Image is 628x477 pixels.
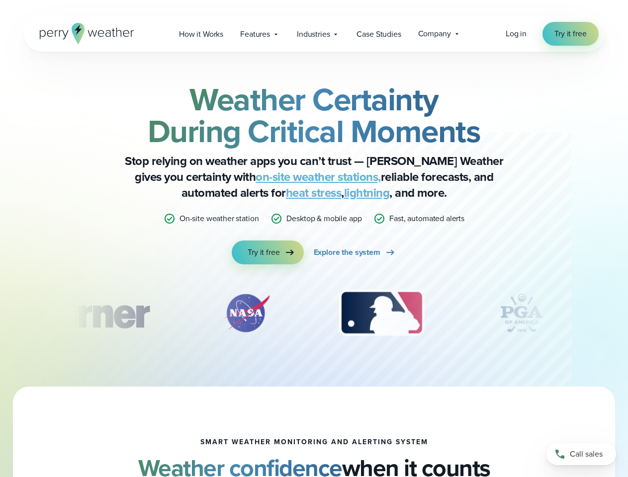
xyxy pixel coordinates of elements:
[348,24,409,44] a: Case Studies
[22,288,164,338] div: 1 of 12
[418,28,451,40] span: Company
[286,213,361,225] p: Desktop & mobile app
[329,288,434,338] img: MLB.svg
[570,448,603,460] span: Call sales
[286,184,342,202] a: heat stress
[344,184,390,202] a: lightning
[506,28,527,39] span: Log in
[232,240,303,264] a: Try it free
[554,28,586,40] span: Try it free
[357,28,401,40] span: Case Studies
[542,22,598,46] a: Try it free
[389,213,464,225] p: Fast, automated alerts
[482,288,561,338] div: 4 of 12
[212,288,281,338] div: 2 of 12
[248,246,279,258] span: Try it free
[256,168,381,186] a: on-site weather stations,
[546,443,616,465] a: Call sales
[179,213,259,225] p: On-site weather station
[506,28,527,40] a: Log in
[297,28,330,40] span: Industries
[148,76,481,155] strong: Weather Certainty During Critical Moments
[22,288,164,338] img: Turner-Construction_1.svg
[179,28,223,40] span: How it Works
[314,246,380,258] span: Explore the system
[171,24,232,44] a: How it Works
[200,438,428,446] h1: smart weather monitoring and alerting system
[212,288,281,338] img: NASA.svg
[74,288,555,343] div: slideshow
[240,28,270,40] span: Features
[482,288,561,338] img: PGA.svg
[314,240,396,264] a: Explore the system
[329,288,434,338] div: 3 of 12
[115,153,513,201] p: Stop relying on weather apps you can’t trust — [PERSON_NAME] Weather gives you certainty with rel...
